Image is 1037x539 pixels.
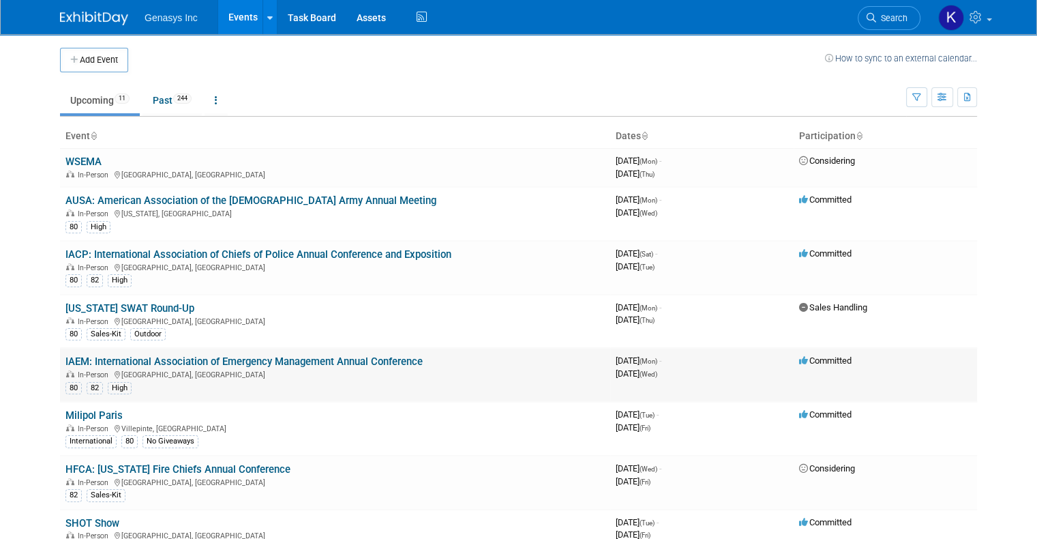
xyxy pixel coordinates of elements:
span: - [659,194,661,205]
div: Sales-Kit [87,489,125,501]
a: SHOT Show [65,517,119,529]
th: Dates [610,125,794,148]
span: [DATE] [616,368,657,379]
div: [GEOGRAPHIC_DATA], [GEOGRAPHIC_DATA] [65,315,605,326]
img: In-Person Event [66,171,74,177]
span: (Wed) [640,209,657,217]
div: 80 [65,221,82,233]
a: How to sync to an external calendar... [825,53,977,63]
span: Committed [799,517,852,527]
span: - [659,302,661,312]
span: In-Person [78,209,112,218]
span: (Wed) [640,465,657,473]
span: 244 [173,93,192,104]
span: [DATE] [616,517,659,527]
span: [DATE] [616,302,661,312]
span: (Fri) [640,478,650,486]
span: [DATE] [616,422,650,433]
div: High [87,221,110,233]
span: (Fri) [640,531,650,539]
span: - [657,517,659,527]
img: In-Person Event [66,317,74,324]
img: In-Person Event [66,424,74,431]
div: 80 [65,274,82,287]
div: 82 [65,489,82,501]
img: ExhibitDay [60,12,128,25]
a: HFCA: [US_STATE] Fire Chiefs Annual Conference [65,463,290,476]
th: Participation [794,125,977,148]
a: WSEMA [65,156,102,168]
a: Past244 [142,87,202,113]
span: - [659,355,661,366]
div: Villepinte, [GEOGRAPHIC_DATA] [65,422,605,433]
span: (Tue) [640,519,655,527]
span: Committed [799,248,852,259]
div: [GEOGRAPHIC_DATA], [GEOGRAPHIC_DATA] [65,261,605,272]
span: [DATE] [616,248,657,259]
span: [DATE] [616,207,657,218]
span: (Wed) [640,370,657,378]
span: Search [876,13,907,23]
span: Committed [799,355,852,366]
span: [DATE] [616,261,655,272]
a: Milipol Paris [65,409,123,422]
div: [GEOGRAPHIC_DATA], [GEOGRAPHIC_DATA] [65,368,605,379]
button: Add Event [60,48,128,72]
img: In-Person Event [66,531,74,538]
div: No Giveaways [142,435,198,448]
span: (Tue) [640,411,655,419]
div: High [108,382,132,394]
img: In-Person Event [66,209,74,216]
span: - [659,463,661,474]
div: High [108,274,132,287]
div: Outdoor [130,328,166,340]
span: [DATE] [616,156,661,166]
span: Considering [799,156,855,166]
div: 80 [65,328,82,340]
span: [DATE] [616,476,650,486]
span: [DATE] [616,315,655,325]
div: 82 [87,382,103,394]
span: Genasys Inc [145,12,198,23]
img: In-Person Event [66,478,74,485]
span: (Mon) [640,358,657,365]
span: 11 [115,93,130,104]
span: (Mon) [640,196,657,204]
a: IAEM: International Association of Emergency Management Annual Conference [65,355,423,368]
span: (Mon) [640,158,657,165]
span: [DATE] [616,355,661,366]
a: Sort by Event Name [90,130,97,141]
span: - [655,248,657,259]
span: [DATE] [616,194,661,205]
a: IACP: International Association of Chiefs of Police Annual Conference and Exposition [65,248,451,261]
div: [US_STATE], [GEOGRAPHIC_DATA] [65,207,605,218]
div: [GEOGRAPHIC_DATA], [GEOGRAPHIC_DATA] [65,169,605,179]
span: In-Person [78,171,112,179]
div: Sales-Kit [87,328,125,340]
div: 80 [65,382,82,394]
span: Committed [799,194,852,205]
span: (Sat) [640,250,653,258]
span: (Fri) [640,424,650,432]
a: AUSA: American Association of the [DEMOGRAPHIC_DATA] Army Annual Meeting [65,194,436,207]
span: (Mon) [640,304,657,312]
span: [DATE] [616,409,659,420]
a: Upcoming11 [60,87,140,113]
span: [DATE] [616,463,661,474]
span: In-Person [78,263,112,272]
div: 80 [121,435,138,448]
a: Search [858,6,920,30]
span: Committed [799,409,852,420]
div: [GEOGRAPHIC_DATA], [GEOGRAPHIC_DATA] [65,476,605,487]
span: In-Person [78,370,112,379]
a: [US_STATE] SWAT Round-Up [65,302,194,315]
a: Sort by Start Date [641,130,648,141]
span: In-Person [78,478,112,487]
th: Event [60,125,610,148]
span: - [657,409,659,420]
span: [DATE] [616,169,655,179]
span: (Thu) [640,317,655,324]
span: In-Person [78,424,112,433]
span: Sales Handling [799,302,867,312]
div: International [65,435,117,448]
